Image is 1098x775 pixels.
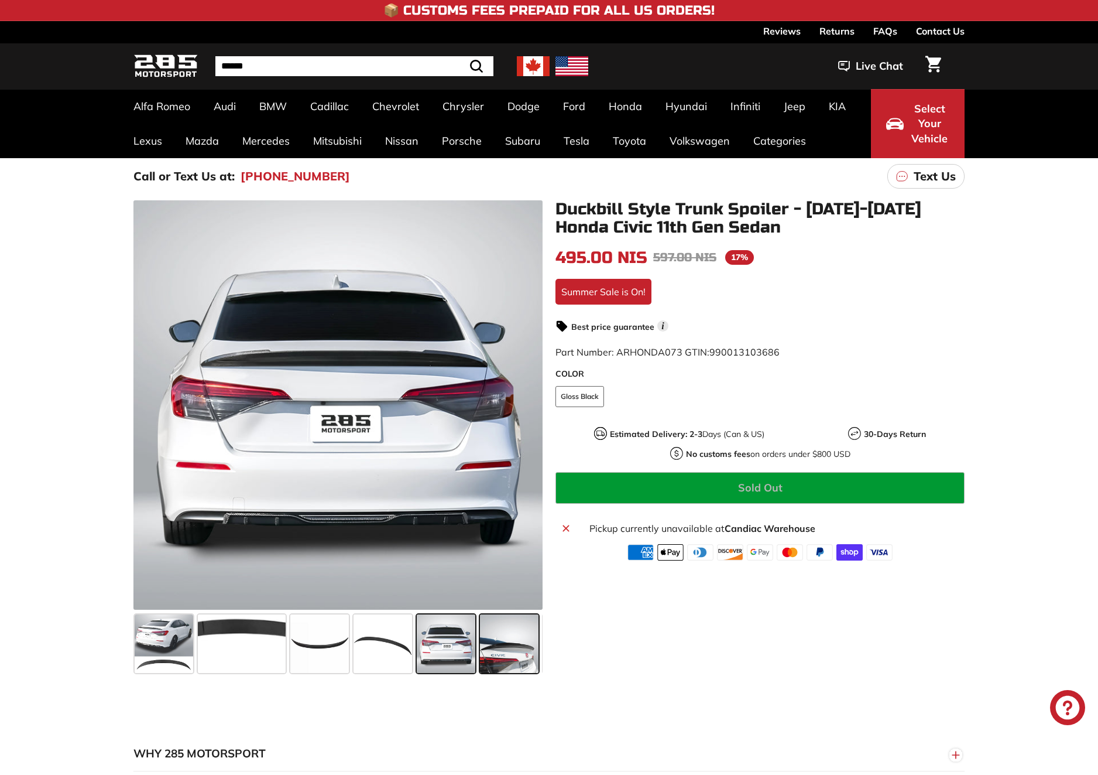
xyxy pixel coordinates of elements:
[431,89,496,124] a: Chrysler
[657,544,684,561] img: apple_pay
[686,449,750,459] strong: No customs fees
[653,250,716,265] span: 597.00 NIS
[657,320,668,332] span: i
[133,736,965,771] button: WHY 285 MOTORSPORT
[298,89,361,124] a: Cadillac
[725,250,754,265] span: 17%
[887,164,965,189] a: Text Us
[597,89,654,124] a: Honda
[687,544,713,561] img: diners_club
[555,279,651,305] div: Summer Sale is On!
[627,544,654,561] img: american_express
[725,523,815,534] strong: Candiac Warehouse
[555,248,647,268] span: 495.00 NIS
[555,346,780,358] span: Part Number: ARHONDA073 GTIN:
[738,481,783,494] span: Sold Out
[817,89,857,124] a: KIA
[496,89,551,124] a: Dodge
[373,124,430,158] a: Nissan
[747,544,773,561] img: google_pay
[1046,690,1089,728] inbox-online-store-chat: Shopify online store chat
[571,322,654,332] strong: Best price guarantee
[133,53,198,80] img: Logo_285_Motorsport_areodynamics_components
[174,124,231,158] a: Mazda
[231,124,301,158] a: Mercedes
[873,21,897,41] a: FAQs
[493,124,552,158] a: Subaru
[719,89,772,124] a: Infiniti
[555,472,965,504] button: Sold Out
[241,168,350,185] a: [PHONE_NUMBER]
[916,21,965,41] a: Contact Us
[709,346,780,358] span: 990013103686
[383,4,715,18] h4: 📦 Customs Fees Prepaid for All US Orders!
[819,21,855,41] a: Returns
[248,89,298,124] a: BMW
[601,124,658,158] a: Toyota
[836,544,863,561] img: shopify_pay
[589,521,958,535] p: Pickup currently unavailable at
[133,168,235,185] p: Call or Text Us at:
[871,89,965,158] button: Select Your Vehicle
[610,429,702,439] strong: Estimated Delivery: 2-3
[864,429,926,439] strong: 30-Days Return
[430,124,493,158] a: Porsche
[717,544,743,561] img: discover
[122,89,202,124] a: Alfa Romeo
[610,428,764,441] p: Days (Can & US)
[658,124,742,158] a: Volkswagen
[301,124,373,158] a: Mitsubishi
[777,544,803,561] img: master
[555,200,965,237] h1: Duckbill Style Trunk Spoiler - [DATE]-[DATE] Honda Civic 11th Gen Sedan
[910,101,949,146] span: Select Your Vehicle
[215,56,493,76] input: Search
[742,124,818,158] a: Categories
[856,59,903,74] span: Live Chat
[918,46,948,86] a: Cart
[361,89,431,124] a: Chevrolet
[823,52,918,81] button: Live Chat
[686,448,850,460] p: on orders under $800 USD
[763,21,801,41] a: Reviews
[914,168,956,185] p: Text Us
[202,89,248,124] a: Audi
[122,124,174,158] a: Lexus
[807,544,833,561] img: paypal
[551,89,597,124] a: Ford
[866,544,893,561] img: visa
[772,89,817,124] a: Jeep
[552,124,601,158] a: Tesla
[654,89,719,124] a: Hyundai
[555,368,965,380] label: COLOR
